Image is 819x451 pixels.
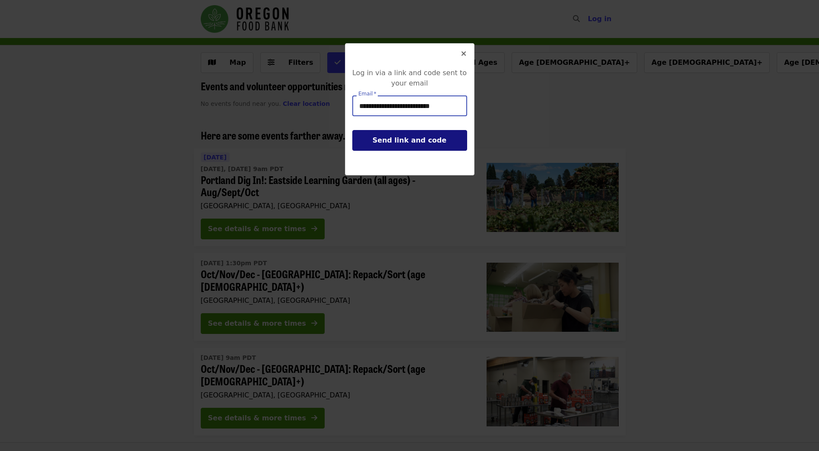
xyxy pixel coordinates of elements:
button: Send link and code [352,130,467,151]
span: Log in via a link and code sent to your email [352,69,467,87]
input: [object Object] [352,95,467,116]
span: Send link and code [373,136,446,144]
button: Close [453,44,474,64]
i: times icon [461,50,466,58]
span: Email [358,91,373,97]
